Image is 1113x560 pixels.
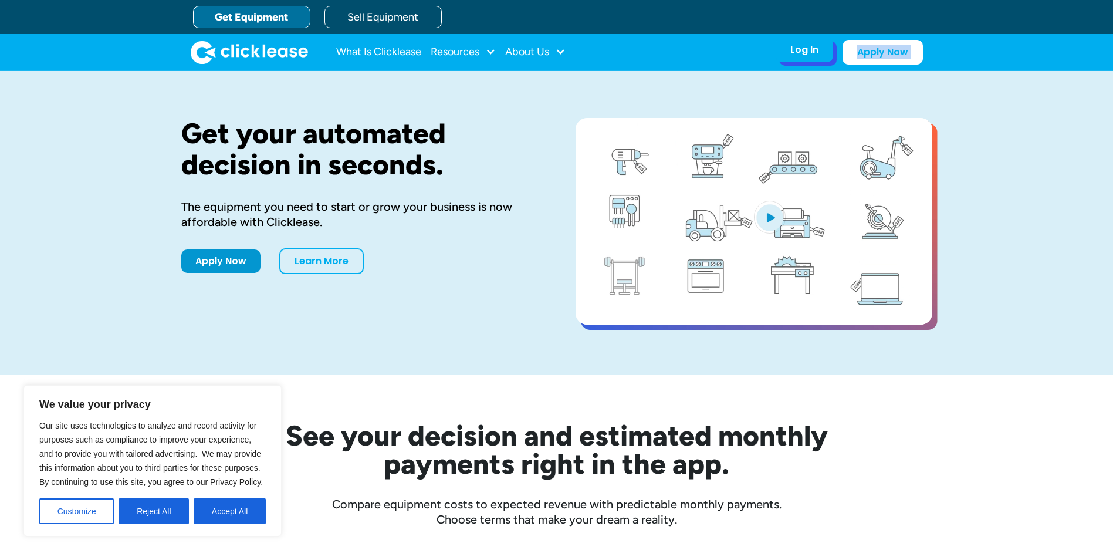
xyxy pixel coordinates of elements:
h1: Get your automated decision in seconds. [181,118,538,180]
a: Learn More [279,248,364,274]
button: Customize [39,498,114,524]
h2: See your decision and estimated monthly payments right in the app. [228,421,885,478]
div: Log In [790,44,818,56]
img: Clicklease logo [191,41,308,64]
div: Compare equipment costs to expected revenue with predictable monthly payments. Choose terms that ... [181,497,932,527]
p: We value your privacy [39,397,266,411]
div: Resources [431,41,496,64]
div: The equipment you need to start or grow your business is now affordable with Clicklease. [181,199,538,230]
div: We value your privacy [23,385,282,537]
a: Get Equipment [193,6,310,28]
a: Sell Equipment [324,6,442,28]
a: Apply Now [843,40,923,65]
button: Accept All [194,498,266,524]
img: Blue play button logo on a light blue circular background [754,201,786,234]
span: Our site uses technologies to analyze and record activity for purposes such as compliance to impr... [39,421,263,487]
a: What Is Clicklease [336,41,421,64]
a: open lightbox [576,118,932,325]
button: Reject All [119,498,189,524]
a: home [191,41,308,64]
div: About Us [505,41,566,64]
a: Apply Now [181,249,261,273]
